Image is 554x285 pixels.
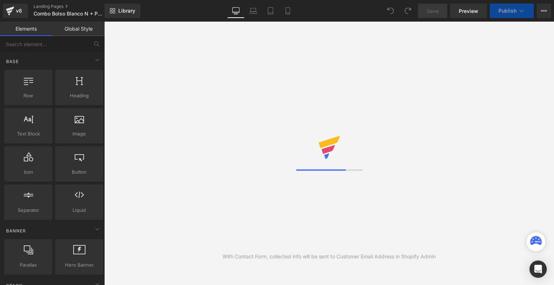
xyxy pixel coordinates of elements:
a: Global Style [52,22,105,36]
span: Text Block [6,130,50,138]
button: Redo [401,4,415,18]
a: Desktop [227,4,245,18]
span: Library [118,8,135,14]
span: Hero Banner [57,261,101,269]
a: Tablet [262,4,279,18]
button: More [537,4,551,18]
span: Button [57,168,101,176]
a: Landing Pages [34,4,116,9]
div: With Contact Form, collected info will be sent to Customer Email Address in Shopify Admin [223,253,436,260]
a: Laptop [245,4,262,18]
span: Combo Bolso Blanco N + Prenda [34,11,103,17]
button: Undo [383,4,398,18]
span: Preview [459,7,478,15]
span: Parallax [6,261,50,269]
div: Open Intercom Messenger [529,260,547,278]
span: Liquid [57,206,101,214]
a: New Library [105,4,140,18]
span: Publish [498,8,516,14]
a: Preview [450,4,487,18]
a: v6 [3,4,28,18]
span: Heading [57,92,101,99]
button: Publish [490,4,534,18]
span: Icon [6,168,50,176]
span: Row [6,92,50,99]
span: Separator [6,206,50,214]
span: Image [57,130,101,138]
div: v6 [14,6,23,15]
span: Banner [5,227,27,234]
span: Save [427,7,439,15]
span: Base [5,58,19,65]
a: Mobile [279,4,296,18]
